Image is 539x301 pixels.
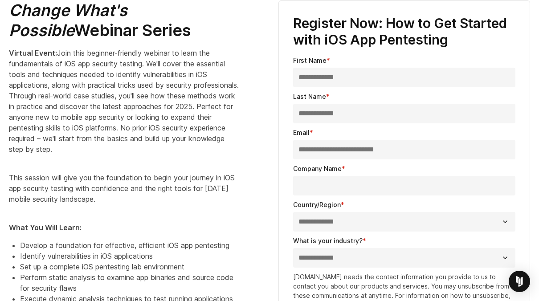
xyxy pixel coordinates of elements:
[9,49,239,154] span: Join this beginner-friendly webinar to learn the fundamentals of iOS app security testing. We'll ...
[9,0,239,41] h2: Webinar Series
[293,57,327,64] span: First Name
[293,165,342,172] span: Company Name
[20,240,239,251] li: Develop a foundation for effective, efficient iOS app pentesting
[509,271,530,292] div: Open Intercom Messenger
[20,261,239,272] li: Set up a complete iOS pentesting lab environment
[9,173,235,203] span: This session will give you the foundation to begin your journey in iOS app security testing with ...
[9,49,57,57] strong: Virtual Event:
[293,201,341,208] span: Country/Region
[20,251,239,261] li: Identify vulnerabilities in iOS applications
[293,93,326,100] span: Last Name
[9,223,82,232] strong: What You Will Learn:
[293,237,363,244] span: What is your industry?
[9,0,127,40] em: Change What's Possible
[293,15,515,49] h3: Register Now: How to Get Started with iOS App Pentesting
[293,129,310,136] span: Email
[20,272,239,293] li: Perform static analysis to examine app binaries and source code for security flaws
